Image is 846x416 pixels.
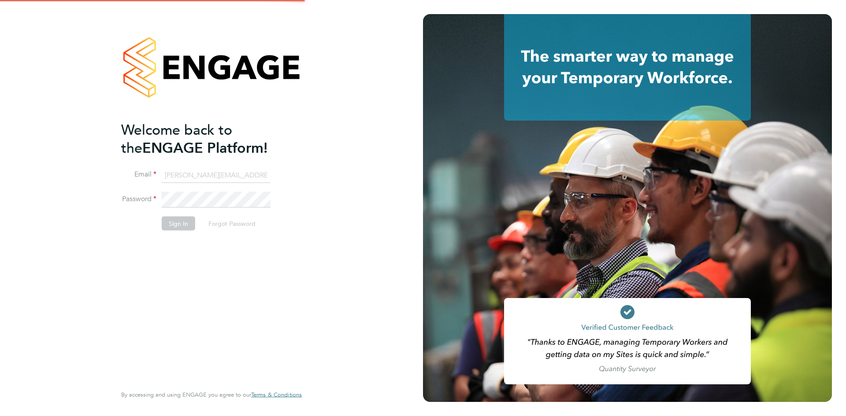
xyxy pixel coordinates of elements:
span: By accessing and using ENGAGE you agree to our [121,391,302,398]
button: Forgot Password [201,217,263,231]
a: Terms & Conditions [251,391,302,398]
label: Email [121,170,156,179]
label: Password [121,195,156,204]
span: Welcome back to the [121,121,232,156]
h2: ENGAGE Platform! [121,121,293,157]
span: Terms & Conditions [251,391,302,398]
input: Enter your work email... [162,167,271,183]
button: Sign In [162,217,195,231]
